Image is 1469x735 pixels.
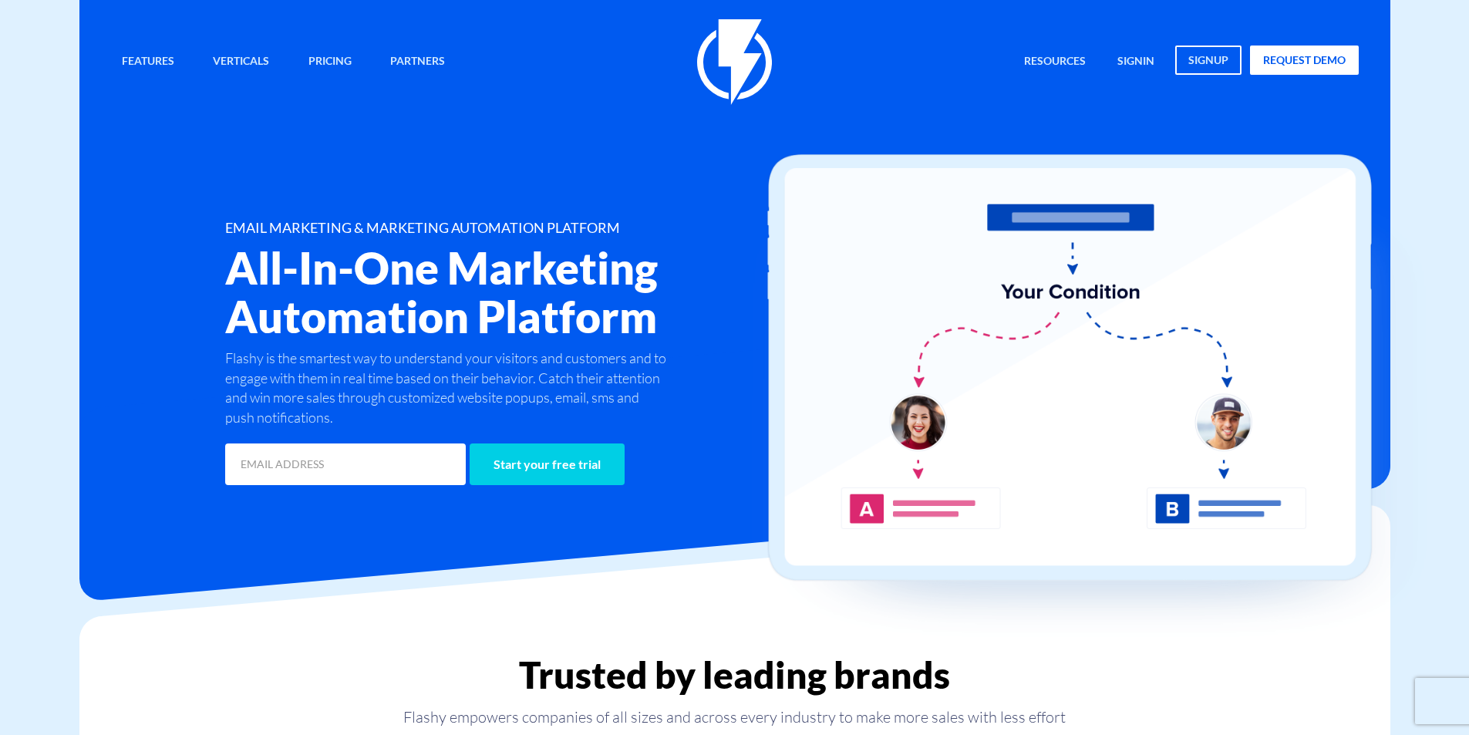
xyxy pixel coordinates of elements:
input: Start your free trial [470,443,625,485]
a: Partners [379,46,457,79]
h2: Trusted by leading brands [79,655,1390,695]
p: Flashy is the smartest way to understand your visitors and customers and to engage with them in r... [225,349,671,428]
a: Pricing [297,46,363,79]
a: Features [110,46,186,79]
h1: EMAIL MARKETING & MARKETING AUTOMATION PLATFORM [225,221,827,236]
a: signin [1106,46,1166,79]
a: request demo [1250,46,1359,75]
a: Verticals [201,46,281,79]
h2: All-In-One Marketing Automation Platform [225,244,827,341]
input: EMAIL ADDRESS [225,443,466,485]
a: signup [1175,46,1242,75]
p: Flashy empowers companies of all sizes and across every industry to make more sales with less effort [79,706,1390,728]
a: Resources [1012,46,1097,79]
